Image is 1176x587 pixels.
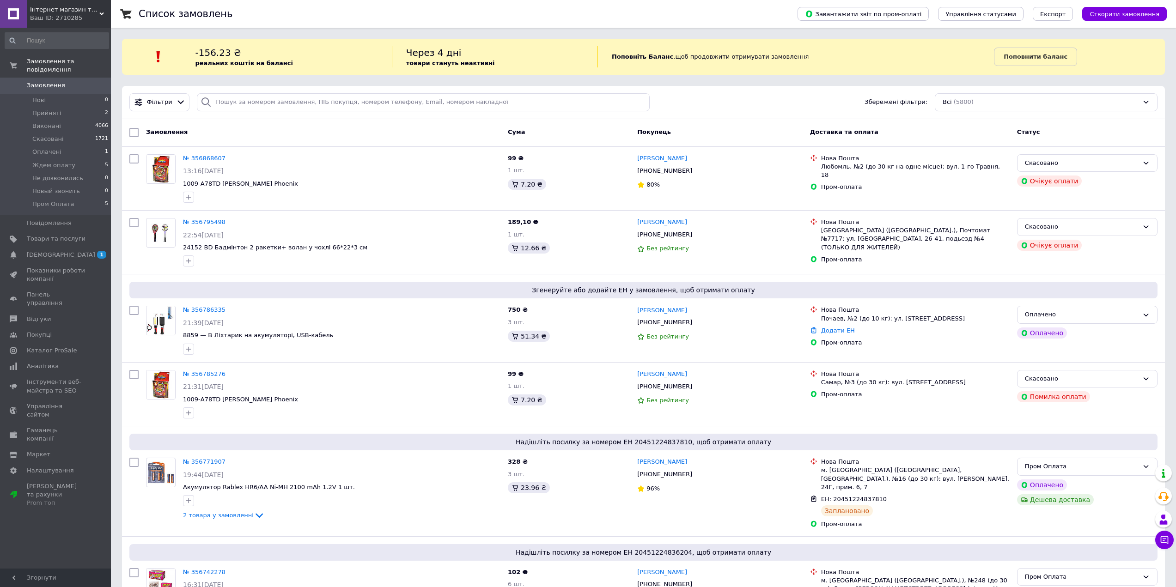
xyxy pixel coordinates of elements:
a: 24152 BD Бадмінтон 2 ракетки+ волан у чохлі 66*22*3 см [183,244,367,251]
div: Пром Оплата [1025,462,1139,472]
a: № 356786335 [183,306,225,313]
div: Скасовано [1025,374,1139,384]
div: Оплачено [1025,310,1139,320]
div: Дешева доставка [1017,494,1094,505]
span: Надішліть посилку за номером ЕН 20451224836204, щоб отримати оплату [133,548,1154,557]
span: 3 шт. [508,319,524,326]
span: Згенеруйте або додайте ЕН у замовлення, щоб отримати оплату [133,285,1154,295]
span: Cума [508,128,525,135]
span: Новый звонить [32,187,80,195]
div: 12.66 ₴ [508,242,550,254]
input: Пошук за номером замовлення, ПІБ покупця, номером телефону, Email, номером накладної [197,93,650,111]
span: 0 [105,187,108,195]
div: Скасовано [1025,222,1139,232]
a: № 356771907 [183,458,225,465]
button: Створити замовлення [1082,7,1167,21]
div: 7.20 ₴ [508,394,546,405]
span: Товари та послуги [27,235,85,243]
span: Оплачені [32,148,61,156]
button: Завантажити звіт по пром-оплаті [798,7,929,21]
span: Не дозвонились [32,174,83,182]
span: 1 шт. [508,231,524,238]
span: Гаманець компанії [27,426,85,443]
span: 1721 [95,135,108,143]
span: Покупець [637,128,671,135]
span: 1009-А78ТD [PERSON_NAME] Phoenix [183,180,298,187]
input: Пошук [5,32,109,49]
div: Нова Пошта [821,154,1010,163]
span: 189,10 ₴ [508,218,538,225]
span: Створити замовлення [1090,11,1159,18]
a: Фото товару [146,370,176,399]
span: Повідомлення [27,219,72,227]
span: -156.23 ₴ [195,47,241,58]
span: 0 [105,174,108,182]
div: Оплачено [1017,327,1067,339]
a: № 356795498 [183,218,225,225]
span: Нові [32,96,46,104]
span: Фільтри [147,98,172,107]
span: 2 [105,109,108,117]
a: [PERSON_NAME] [637,458,687,466]
div: Заплановано [821,505,873,516]
div: Ваш ID: 2710285 [30,14,111,22]
b: реальних коштів на балансі [195,60,293,67]
span: Експорт [1040,11,1066,18]
img: Фото товару [146,370,175,399]
div: Пром-оплата [821,520,1010,528]
a: № 356742278 [183,569,225,575]
span: [PHONE_NUMBER] [637,383,692,390]
span: Без рейтингу [646,245,689,252]
div: [GEOGRAPHIC_DATA] ([GEOGRAPHIC_DATA].), Почтомат №7717: ул. [GEOGRAPHIC_DATA], 26-41, подьезд №4 ... [821,226,1010,252]
span: Управління сайтом [27,402,85,419]
span: Доставка та оплата [810,128,878,135]
img: Фото товару [146,306,175,335]
div: м. [GEOGRAPHIC_DATA] ([GEOGRAPHIC_DATA], [GEOGRAPHIC_DATA].), №16 (до 30 кг): вул. [PERSON_NAME],... [821,466,1010,491]
a: Фото товару [146,306,176,335]
span: 1 [97,251,106,259]
div: Пром Оплата [1025,572,1139,582]
span: Без рейтингу [646,397,689,404]
span: Прийняті [32,109,61,117]
span: Скасовані [32,135,64,143]
span: Без рейтингу [646,333,689,340]
span: [PHONE_NUMBER] [637,471,692,478]
span: (5800) [954,98,974,105]
div: Нова Пошта [821,306,1010,314]
span: [PHONE_NUMBER] [637,167,692,174]
div: Нова Пошта [821,568,1010,576]
span: Завантажити звіт по пром-оплаті [805,10,921,18]
span: 99 ₴ [508,370,524,377]
span: 1 [105,148,108,156]
span: Відгуки [27,315,51,323]
span: 96% [646,485,660,492]
div: Prom топ [27,499,85,507]
span: 8859 — B Ліхтарик на акумуляторі, USB-кабель [183,332,333,339]
span: Акумулятор Rablex HR6/AA Ni-MH 2100 mAh 1.2V 1 шт. [183,484,355,490]
span: Статус [1017,128,1040,135]
button: Експорт [1033,7,1073,21]
div: Любомль, №2 (до 30 кг на одне місце): вул. 1-го Травня, 18 [821,163,1010,179]
a: [PERSON_NAME] [637,306,687,315]
div: Оплачено [1017,479,1067,490]
b: Поповнити баланс [1004,53,1067,60]
span: [PHONE_NUMBER] [637,319,692,326]
span: 750 ₴ [508,306,528,313]
div: Очікує оплати [1017,175,1082,187]
span: 102 ₴ [508,569,528,575]
button: Чат з покупцем [1155,531,1174,549]
span: Покупці [27,331,52,339]
span: 5 [105,200,108,208]
a: [PERSON_NAME] [637,568,687,577]
div: Нова Пошта [821,370,1010,378]
a: 2 товара у замовленні [183,512,265,519]
span: 1 шт. [508,167,524,174]
img: Фото товару [146,461,175,484]
div: Нова Пошта [821,218,1010,226]
span: 80% [646,181,660,188]
span: 19:44[DATE] [183,471,224,478]
img: Фото товару [146,224,175,242]
div: Помилка оплати [1017,391,1090,402]
div: 23.96 ₴ [508,482,550,493]
div: Пром-оплата [821,183,1010,191]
